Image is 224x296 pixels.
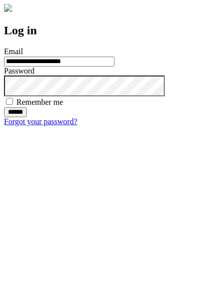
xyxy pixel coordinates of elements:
[4,4,12,12] img: logo-4e3dc11c47720685a147b03b5a06dd966a58ff35d612b21f08c02c0306f2b779.png
[4,67,34,75] label: Password
[4,24,220,37] h2: Log in
[4,47,23,56] label: Email
[4,117,77,126] a: Forgot your password?
[16,98,63,106] label: Remember me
